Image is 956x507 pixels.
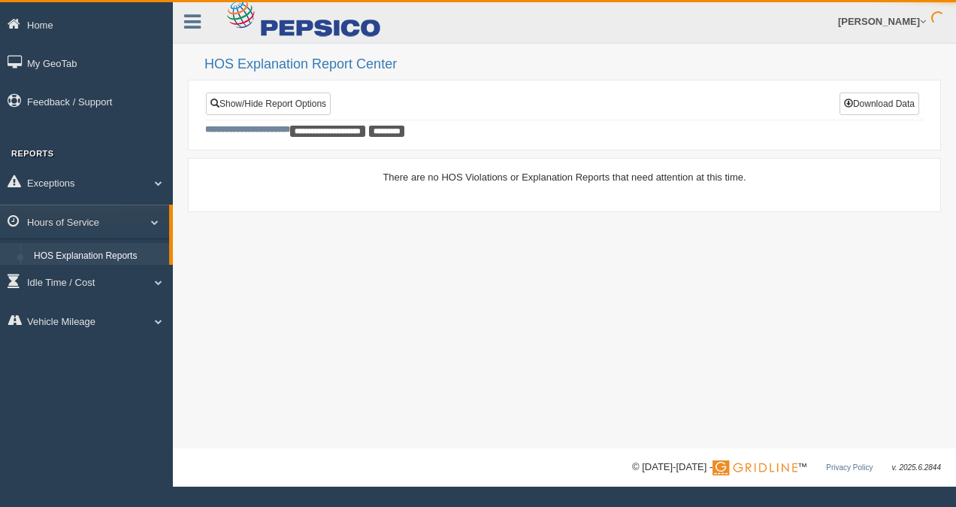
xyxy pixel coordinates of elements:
img: Gridline [712,460,797,475]
span: v. 2025.6.2844 [892,463,941,472]
div: There are no HOS Violations or Explanation Reports that need attention at this time. [205,170,924,184]
a: HOS Explanation Reports [27,243,169,270]
a: Privacy Policy [826,463,873,472]
h2: HOS Explanation Report Center [204,57,941,72]
button: Download Data [840,93,919,115]
div: © [DATE]-[DATE] - ™ [632,460,941,475]
a: Show/Hide Report Options [206,93,331,115]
